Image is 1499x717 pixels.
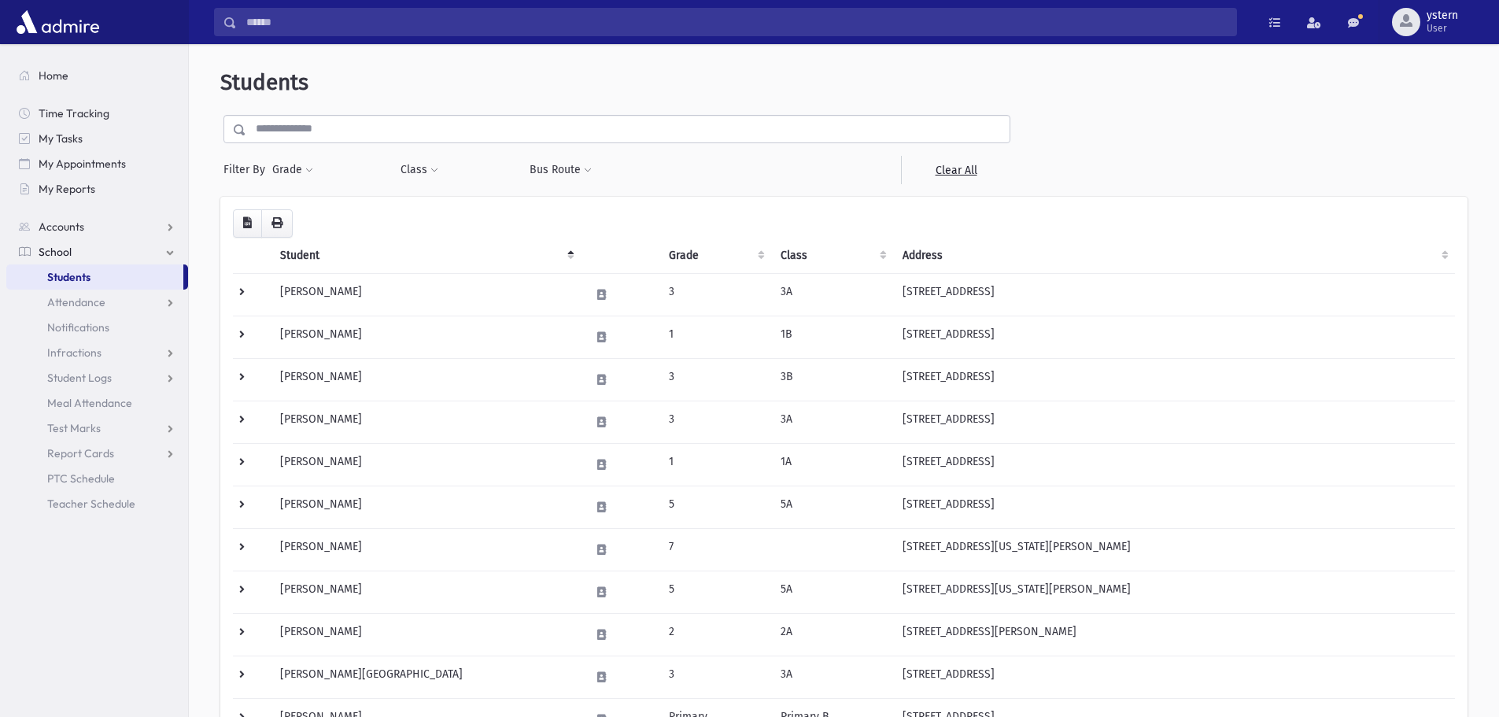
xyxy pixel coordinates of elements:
td: [PERSON_NAME] [271,401,581,443]
td: 7 [659,528,771,571]
span: School [39,245,72,259]
button: Class [400,156,439,184]
span: Report Cards [47,446,114,460]
td: 5A [771,486,894,528]
a: Student Logs [6,365,188,390]
button: Bus Route [529,156,593,184]
a: Accounts [6,214,188,239]
td: [PERSON_NAME] [271,443,581,486]
td: 5A [771,571,894,613]
a: Notifications [6,315,188,340]
td: [PERSON_NAME] [271,571,581,613]
td: 3 [659,358,771,401]
td: 1B [771,316,894,358]
th: Student: activate to sort column descending [271,238,581,274]
input: Search [237,8,1236,36]
td: [PERSON_NAME] [271,613,581,656]
td: 3A [771,273,894,316]
a: My Reports [6,176,188,201]
td: [STREET_ADDRESS] [893,486,1455,528]
a: Attendance [6,290,188,315]
a: Time Tracking [6,101,188,126]
th: Address: activate to sort column ascending [893,238,1455,274]
td: [PERSON_NAME] [271,358,581,401]
td: [PERSON_NAME][GEOGRAPHIC_DATA] [271,656,581,698]
span: ystern [1427,9,1458,22]
td: [PERSON_NAME] [271,486,581,528]
td: [PERSON_NAME] [271,316,581,358]
td: 2A [771,613,894,656]
td: [STREET_ADDRESS] [893,443,1455,486]
td: [STREET_ADDRESS] [893,656,1455,698]
a: My Tasks [6,126,188,151]
span: Student Logs [47,371,112,385]
a: School [6,239,188,264]
th: Class: activate to sort column ascending [771,238,894,274]
a: Meal Attendance [6,390,188,416]
td: [STREET_ADDRESS][PERSON_NAME] [893,613,1455,656]
td: [STREET_ADDRESS][US_STATE][PERSON_NAME] [893,528,1455,571]
span: Infractions [47,346,102,360]
td: 3 [659,273,771,316]
td: 3 [659,401,771,443]
td: 3B [771,358,894,401]
th: Grade: activate to sort column ascending [659,238,771,274]
td: [STREET_ADDRESS] [893,358,1455,401]
img: AdmirePro [13,6,103,38]
td: 1 [659,443,771,486]
td: 5 [659,571,771,613]
td: [STREET_ADDRESS] [893,401,1455,443]
td: [PERSON_NAME] [271,273,581,316]
button: CSV [233,209,262,238]
span: My Tasks [39,131,83,146]
span: Students [220,69,308,95]
span: Notifications [47,320,109,334]
td: [STREET_ADDRESS] [893,273,1455,316]
td: [STREET_ADDRESS] [893,316,1455,358]
span: Test Marks [47,421,101,435]
a: Students [6,264,183,290]
span: Students [47,270,90,284]
a: My Appointments [6,151,188,176]
td: [STREET_ADDRESS][US_STATE][PERSON_NAME] [893,571,1455,613]
td: 5 [659,486,771,528]
button: Print [261,209,293,238]
a: Home [6,63,188,88]
a: PTC Schedule [6,466,188,491]
a: Teacher Schedule [6,491,188,516]
span: Time Tracking [39,106,109,120]
span: My Appointments [39,157,126,171]
td: 2 [659,613,771,656]
span: My Reports [39,182,95,196]
td: 3 [659,656,771,698]
td: 1A [771,443,894,486]
a: Infractions [6,340,188,365]
td: 3A [771,401,894,443]
td: [PERSON_NAME] [271,528,581,571]
td: 3A [771,656,894,698]
span: Filter By [223,161,271,178]
span: User [1427,22,1458,35]
span: Teacher Schedule [47,497,135,511]
a: Clear All [901,156,1010,184]
span: Meal Attendance [47,396,132,410]
a: Report Cards [6,441,188,466]
td: 1 [659,316,771,358]
span: Attendance [47,295,105,309]
a: Test Marks [6,416,188,441]
button: Grade [271,156,314,184]
span: Accounts [39,220,84,234]
span: Home [39,68,68,83]
span: PTC Schedule [47,471,115,486]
